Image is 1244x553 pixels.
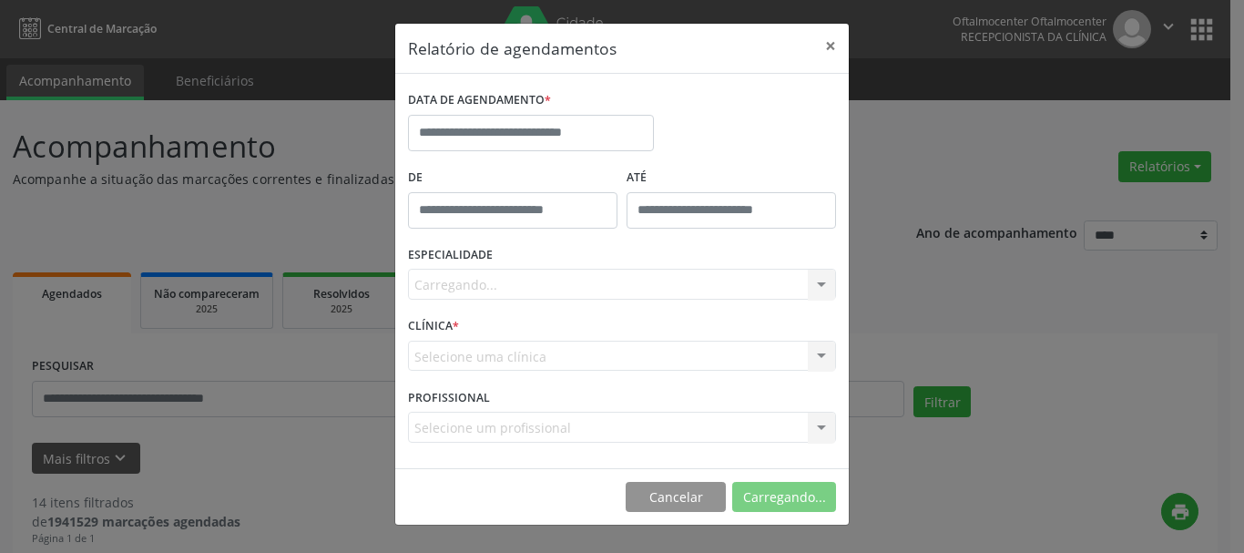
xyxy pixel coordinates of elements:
label: ESPECIALIDADE [408,241,493,270]
button: Carregando... [732,482,836,513]
label: DATA DE AGENDAMENTO [408,87,551,115]
label: De [408,164,617,192]
h5: Relatório de agendamentos [408,36,617,60]
label: ATÉ [627,164,836,192]
button: Cancelar [626,482,726,513]
label: PROFISSIONAL [408,384,490,412]
button: Close [812,24,849,68]
label: CLÍNICA [408,312,459,341]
